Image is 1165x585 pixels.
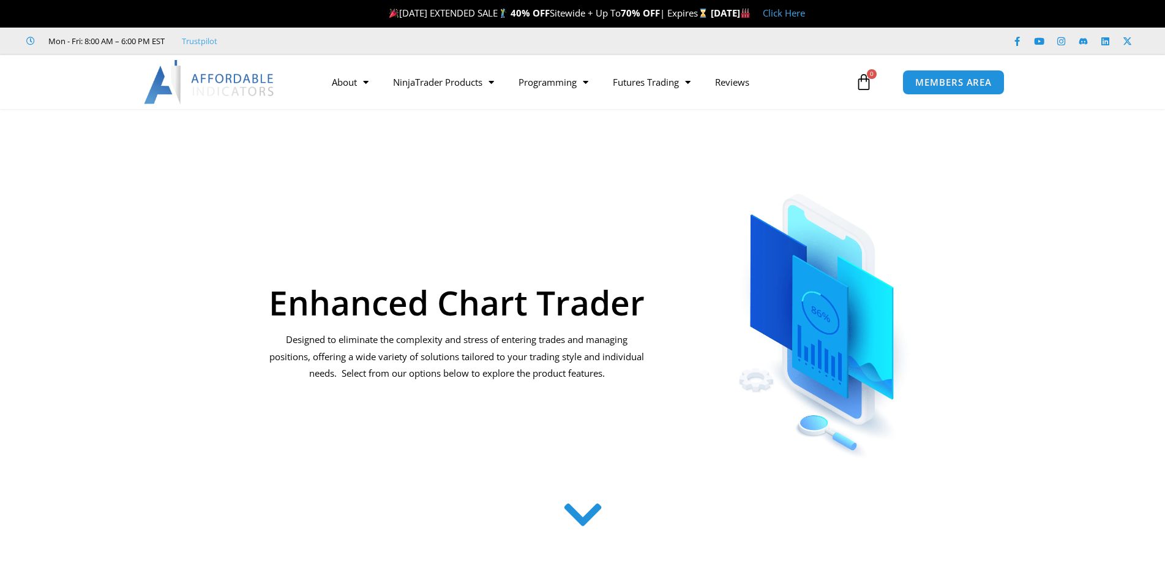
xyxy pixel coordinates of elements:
nav: Menu [320,68,852,96]
span: 0 [867,69,877,79]
strong: 70% OFF [621,7,660,19]
strong: [DATE] [711,7,751,19]
a: Reviews [703,68,762,96]
img: ChartTrader | Affordable Indicators – NinjaTrader [699,164,949,462]
span: [DATE] EXTENDED SALE Sitewide + Up To | Expires [386,7,711,19]
a: NinjaTrader Products [381,68,506,96]
img: 🏭 [741,9,750,18]
img: 🏌️‍♂️ [498,9,508,18]
a: About [320,68,381,96]
a: Programming [506,68,601,96]
a: Click Here [763,7,805,19]
a: Futures Trading [601,68,703,96]
img: 🎉 [389,9,399,18]
img: LogoAI | Affordable Indicators – NinjaTrader [144,60,275,104]
span: MEMBERS AREA [915,78,992,87]
strong: 40% OFF [511,7,550,19]
a: Trustpilot [182,34,217,48]
a: 0 [837,64,891,100]
h1: Enhanced Chart Trader [268,285,646,319]
span: Mon - Fri: 8:00 AM – 6:00 PM EST [45,34,165,48]
a: MEMBERS AREA [902,70,1005,95]
img: ⌛ [699,9,708,18]
p: Designed to eliminate the complexity and stress of entering trades and managing positions, offeri... [268,331,646,383]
